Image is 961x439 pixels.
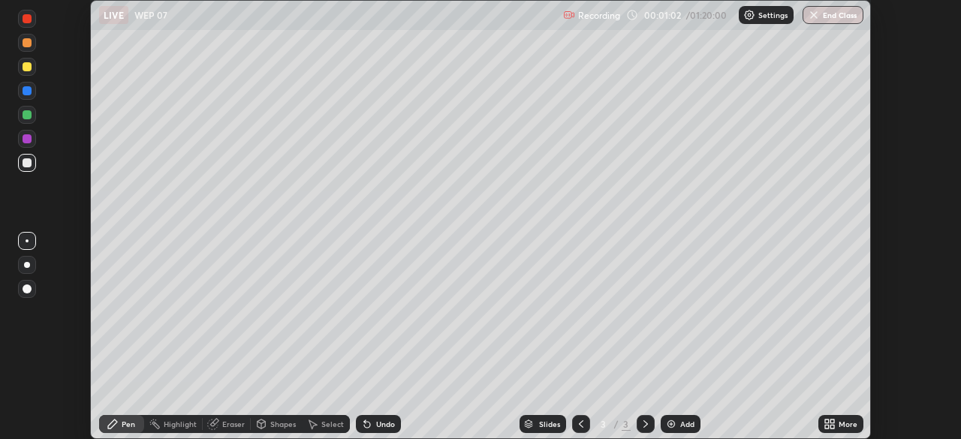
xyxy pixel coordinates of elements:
[563,9,575,21] img: recording.375f2c34.svg
[578,10,620,21] p: Recording
[270,420,296,428] div: Shapes
[839,420,857,428] div: More
[758,11,788,19] p: Settings
[539,420,560,428] div: Slides
[614,419,619,428] div: /
[222,420,245,428] div: Eraser
[164,420,197,428] div: Highlight
[134,9,167,21] p: WEP 07
[622,417,631,431] div: 3
[665,418,677,430] img: add-slide-button
[376,420,395,428] div: Undo
[808,9,820,21] img: end-class-cross
[104,9,124,21] p: LIVE
[596,419,611,428] div: 3
[321,420,344,428] div: Select
[803,6,863,24] button: End Class
[680,420,694,428] div: Add
[122,420,135,428] div: Pen
[743,9,755,21] img: class-settings-icons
